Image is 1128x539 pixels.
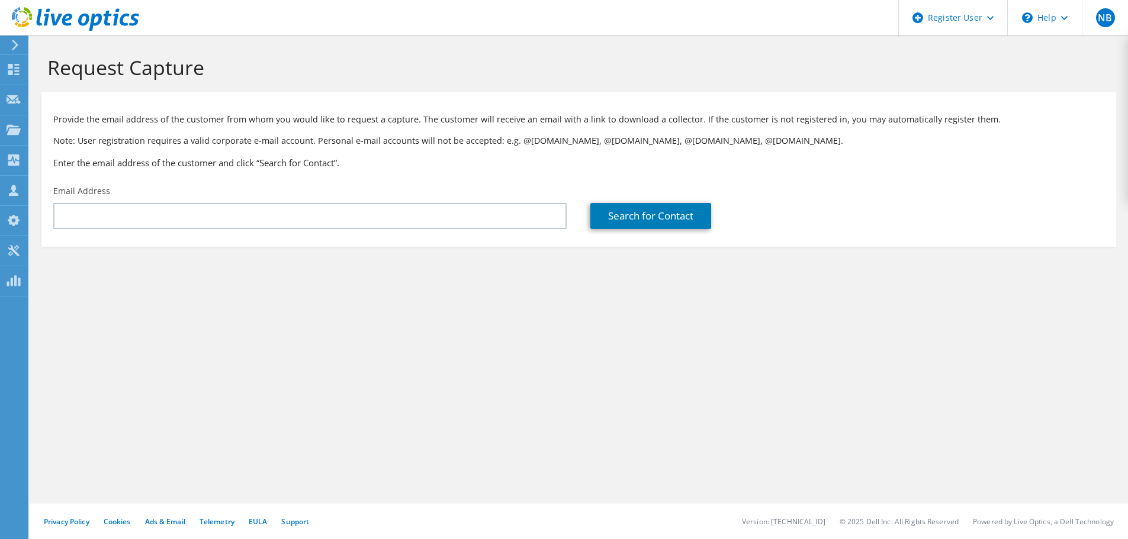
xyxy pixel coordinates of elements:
[145,517,185,527] a: Ads & Email
[1096,8,1115,27] span: NB
[53,156,1104,169] h3: Enter the email address of the customer and click “Search for Contact”.
[590,203,711,229] a: Search for Contact
[249,517,267,527] a: EULA
[742,517,825,527] li: Version: [TECHNICAL_ID]
[973,517,1114,527] li: Powered by Live Optics, a Dell Technology
[53,185,110,197] label: Email Address
[281,517,309,527] a: Support
[53,113,1104,126] p: Provide the email address of the customer from whom you would like to request a capture. The cust...
[840,517,959,527] li: © 2025 Dell Inc. All Rights Reserved
[53,134,1104,147] p: Note: User registration requires a valid corporate e-mail account. Personal e-mail accounts will ...
[44,517,89,527] a: Privacy Policy
[104,517,131,527] a: Cookies
[1022,12,1033,23] svg: \n
[200,517,234,527] a: Telemetry
[47,55,1104,80] h1: Request Capture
